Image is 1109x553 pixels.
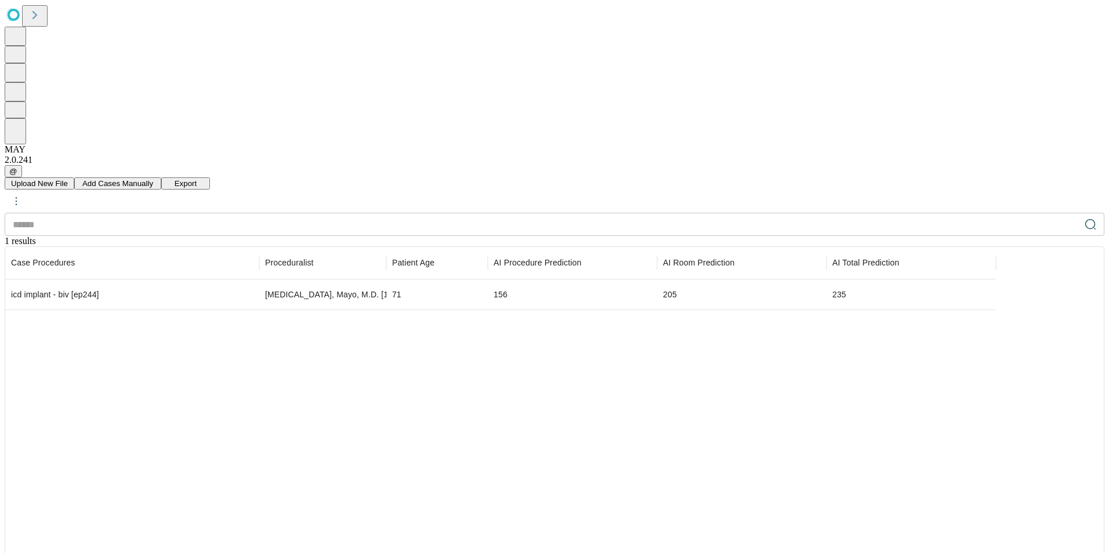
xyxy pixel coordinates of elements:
span: Patient in room to patient out of room [663,257,734,268]
button: Export [161,177,210,190]
span: @ [9,167,17,176]
span: Time-out to extubation/pocket closure [494,257,581,268]
a: Export [161,178,210,188]
div: MAY [5,144,1104,155]
span: Export [175,179,197,188]
div: icd implant - biv [ep244] [11,280,253,310]
span: 235 [832,290,846,299]
span: Upload New File [11,179,68,188]
span: 156 [494,290,508,299]
span: Scheduled procedures [11,257,75,268]
span: 1 results [5,236,36,246]
button: kebab-menu [6,191,27,212]
button: Add Cases Manually [74,177,161,190]
div: 2.0.241 [5,155,1104,165]
div: [MEDICAL_DATA], Mayo, M.D. [1502690] [265,280,380,310]
span: Add Cases Manually [82,179,153,188]
span: Includes set-up, patient in-room to patient out-of-room, and clean-up [832,257,899,268]
span: Patient Age [392,257,434,268]
button: @ [5,165,22,177]
button: Upload New File [5,177,74,190]
div: 71 [392,280,482,310]
span: Proceduralist [265,257,314,268]
span: 205 [663,290,677,299]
